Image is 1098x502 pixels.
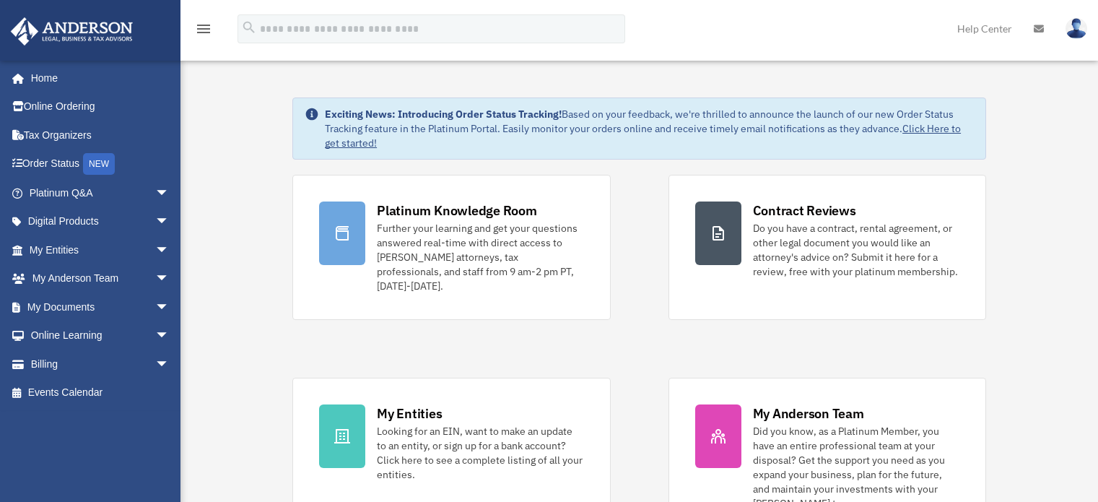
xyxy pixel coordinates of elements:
div: Do you have a contract, rental agreement, or other legal document you would like an attorney's ad... [753,221,959,279]
a: Digital Productsarrow_drop_down [10,207,191,236]
span: arrow_drop_down [155,321,184,351]
div: Based on your feedback, we're thrilled to announce the launch of our new Order Status Tracking fe... [325,107,974,150]
a: Click Here to get started! [325,122,961,150]
a: Billingarrow_drop_down [10,350,191,378]
a: Contract Reviews Do you have a contract, rental agreement, or other legal document you would like... [668,175,986,320]
a: Platinum Knowledge Room Further your learning and get your questions answered real-time with dire... [292,175,610,320]
img: Anderson Advisors Platinum Portal [6,17,137,46]
div: Looking for an EIN, want to make an update to an entity, or sign up for a bank account? Click her... [377,424,583,482]
a: My Anderson Teamarrow_drop_down [10,264,191,293]
a: Order StatusNEW [10,150,191,179]
div: Further your learning and get your questions answered real-time with direct access to [PERSON_NAM... [377,221,583,293]
a: Home [10,64,184,92]
img: User Pic [1066,18,1087,39]
a: menu [195,25,212,38]
span: arrow_drop_down [155,178,184,208]
span: arrow_drop_down [155,264,184,294]
span: arrow_drop_down [155,350,184,379]
i: search [241,20,257,35]
div: NEW [83,153,115,175]
div: Platinum Knowledge Room [377,202,537,220]
span: arrow_drop_down [155,293,184,322]
a: Tax Organizers [10,121,191,150]
a: Events Calendar [10,378,191,407]
i: menu [195,20,212,38]
a: Online Learningarrow_drop_down [10,321,191,350]
a: My Documentsarrow_drop_down [10,293,191,321]
div: Contract Reviews [753,202,856,220]
a: Platinum Q&Aarrow_drop_down [10,178,191,207]
strong: Exciting News: Introducing Order Status Tracking! [325,108,562,121]
div: My Entities [377,404,442,423]
a: Online Ordering [10,92,191,121]
div: My Anderson Team [753,404,864,423]
span: arrow_drop_down [155,235,184,265]
a: My Entitiesarrow_drop_down [10,235,191,264]
span: arrow_drop_down [155,207,184,237]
